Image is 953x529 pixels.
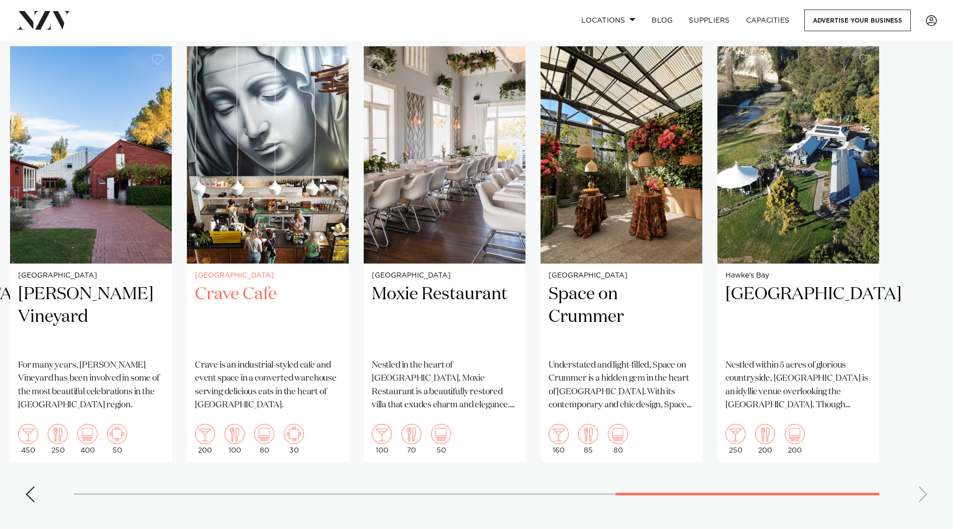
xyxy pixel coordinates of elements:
[48,424,68,454] div: 250
[18,283,164,351] h2: [PERSON_NAME] Vineyard
[785,424,805,444] img: theatre.png
[431,424,451,454] div: 50
[717,46,879,462] a: Hawke's Bay [GEOGRAPHIC_DATA] Nestled within 5 acres of glorious countryside, [GEOGRAPHIC_DATA] i...
[372,359,517,412] p: Nestled in the heart of [GEOGRAPHIC_DATA], Moxie Restaurant is a beautifully restored villa that ...
[18,424,38,454] div: 450
[549,272,694,280] small: [GEOGRAPHIC_DATA]
[541,46,702,462] a: [GEOGRAPHIC_DATA] Space on Crummer Understated and light-filled, Space on Crummer is a hidden gem...
[608,424,628,444] img: theatre.png
[364,46,525,462] swiper-slide: 12 / 14
[725,359,871,412] p: Nestled within 5 acres of glorious countryside, [GEOGRAPHIC_DATA] is an idyllic venue overlooking...
[16,11,71,29] img: nzv-logo.png
[725,283,871,351] h2: [GEOGRAPHIC_DATA]
[608,424,628,454] div: 80
[225,424,245,454] div: 100
[541,46,702,462] swiper-slide: 13 / 14
[107,424,127,454] div: 50
[549,283,694,351] h2: Space on Crummer
[18,272,164,280] small: [GEOGRAPHIC_DATA]
[725,424,746,454] div: 250
[372,272,517,280] small: [GEOGRAPHIC_DATA]
[401,424,421,454] div: 70
[372,424,392,454] div: 100
[681,10,737,31] a: SUPPLIERS
[195,272,341,280] small: [GEOGRAPHIC_DATA]
[254,424,274,444] img: theatre.png
[77,424,97,454] div: 400
[195,359,341,412] p: Crave is an industrial-styled cafe and event space in a converted warehouse serving delicious eat...
[578,424,598,454] div: 85
[364,46,525,462] a: [GEOGRAPHIC_DATA] Moxie Restaurant Nestled in the heart of [GEOGRAPHIC_DATA], Moxie Restaurant is...
[725,272,871,280] small: Hawke's Bay
[372,424,392,444] img: cocktail.png
[18,359,164,412] p: For many years, [PERSON_NAME] Vineyard has been involved in some of the most beautiful celebratio...
[187,46,349,462] a: [GEOGRAPHIC_DATA] Crave Cafe Crave is an industrial-styled cafe and event space in a converted wa...
[644,10,681,31] a: BLOG
[10,46,172,462] swiper-slide: 10 / 14
[725,424,746,444] img: cocktail.png
[549,424,569,454] div: 160
[107,424,127,444] img: meeting.png
[284,424,304,454] div: 30
[717,46,879,462] swiper-slide: 14 / 14
[18,424,38,444] img: cocktail.png
[431,424,451,444] img: theatre.png
[187,46,349,462] swiper-slide: 11 / 14
[10,46,172,462] a: [GEOGRAPHIC_DATA] [PERSON_NAME] Vineyard For many years, [PERSON_NAME] Vineyard has been involved...
[284,424,304,444] img: meeting.png
[195,424,215,444] img: cocktail.png
[785,424,805,454] div: 200
[549,424,569,444] img: cocktail.png
[804,10,911,31] a: Advertise your business
[573,10,644,31] a: Locations
[48,424,68,444] img: dining.png
[77,424,97,444] img: theatre.png
[195,283,341,351] h2: Crave Cafe
[225,424,245,444] img: dining.png
[195,424,215,454] div: 200
[549,359,694,412] p: Understated and light-filled, Space on Crummer is a hidden gem in the heart of [GEOGRAPHIC_DATA]....
[755,424,775,444] img: dining.png
[254,424,274,454] div: 80
[738,10,798,31] a: Capacities
[578,424,598,444] img: dining.png
[755,424,775,454] div: 200
[372,283,517,351] h2: Moxie Restaurant
[401,424,421,444] img: dining.png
